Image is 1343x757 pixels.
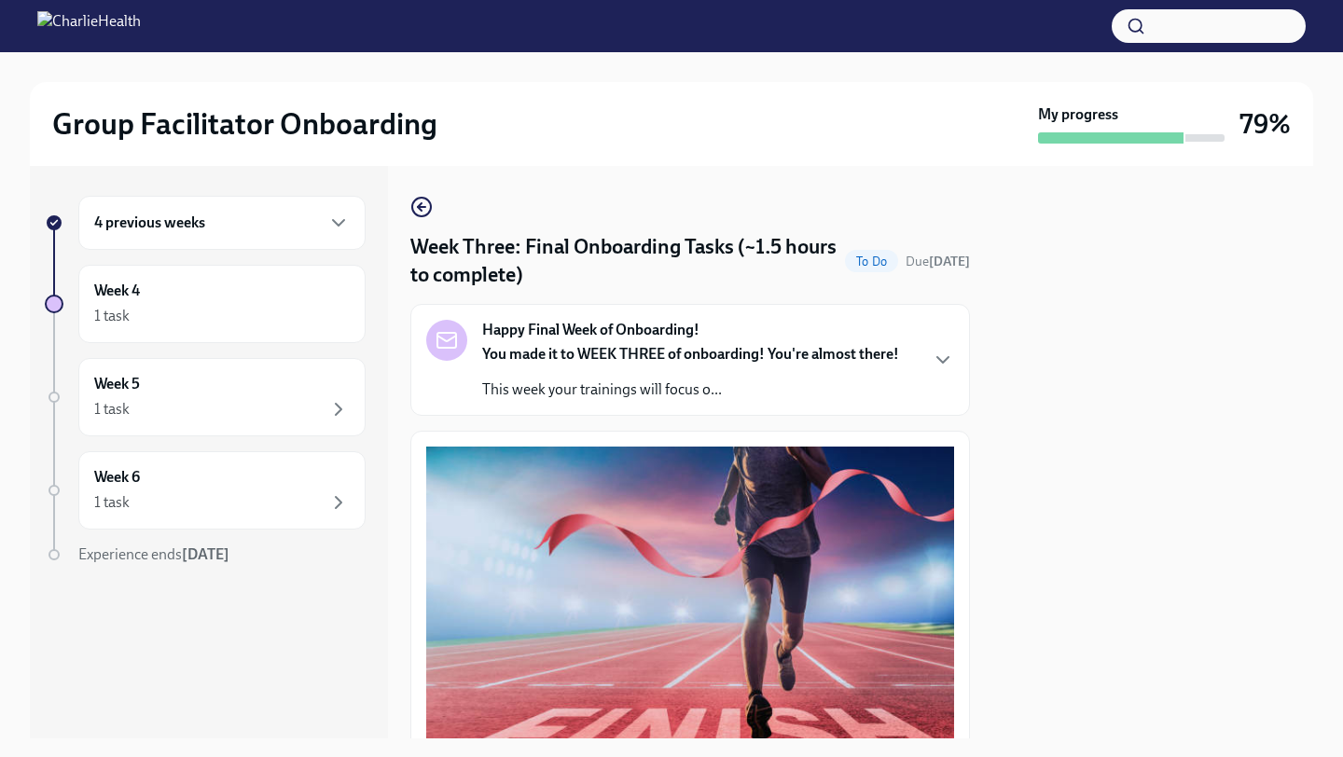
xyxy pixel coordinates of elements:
span: Due [906,254,970,269]
strong: [DATE] [929,254,970,269]
h6: Week 5 [94,374,140,394]
a: Week 61 task [45,451,366,530]
a: Week 41 task [45,265,366,343]
div: 4 previous weeks [78,196,366,250]
h3: 79% [1239,107,1291,141]
strong: [DATE] [182,545,229,563]
img: CharlieHealth [37,11,141,41]
strong: Happy Final Week of Onboarding! [482,320,699,340]
h6: Week 6 [94,467,140,488]
h6: 4 previous weeks [94,213,205,233]
span: To Do [845,255,898,268]
h2: Group Facilitator Onboarding [52,105,437,143]
span: October 4th, 2025 09:00 [906,253,970,270]
p: This week your trainings will focus o... [482,379,899,400]
div: 1 task [94,492,130,513]
strong: You made it to WEEK THREE of onboarding! You're almost there! [482,345,899,363]
h4: Week Three: Final Onboarding Tasks (~1.5 hours to complete) [410,233,838,289]
div: 1 task [94,399,130,420]
h6: Week 4 [94,281,140,301]
a: Week 51 task [45,358,366,436]
span: Experience ends [78,545,229,563]
div: 1 task [94,306,130,326]
strong: My progress [1038,104,1118,125]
